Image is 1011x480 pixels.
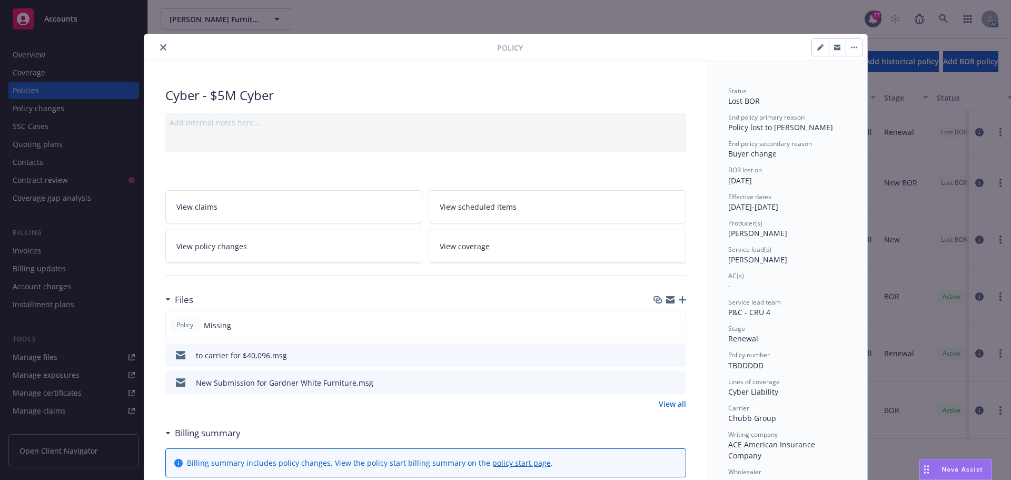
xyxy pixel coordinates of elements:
[728,139,812,148] span: End policy secondary reason
[157,41,170,54] button: close
[728,377,780,386] span: Lines of coverage
[497,42,523,53] span: Policy
[196,350,287,361] div: to carrier for $40,096.msg
[728,192,771,201] span: Effective dates
[174,320,195,330] span: Policy
[440,201,517,212] span: View scheduled items
[170,117,682,128] div: Add internal notes here...
[728,307,770,317] span: P&C - CRU 4
[728,324,745,333] span: Stage
[165,86,686,104] div: Cyber - $5M Cyber
[728,350,770,359] span: Policy number
[728,360,764,370] span: TBDDDDD
[672,350,682,361] button: preview file
[728,113,805,122] span: End policy primary reason
[728,122,833,132] span: Policy lost to [PERSON_NAME]
[728,404,749,413] span: Carrier
[728,254,787,265] span: [PERSON_NAME]
[941,465,983,474] span: Nova Assist
[492,458,551,468] a: policy start page
[728,430,778,439] span: Writing company
[728,175,752,185] span: [DATE]
[728,192,846,212] div: [DATE] - [DATE]
[728,86,747,95] span: Status
[728,245,771,254] span: Service lead(s)
[165,426,241,440] div: Billing summary
[728,149,777,159] span: Buyer change
[728,228,787,238] span: [PERSON_NAME]
[196,377,373,388] div: New Submission for Gardner White Furniture.msg
[187,457,553,468] div: Billing summary includes policy changes. View the policy start billing summary on the .
[429,190,686,223] a: View scheduled items
[728,165,762,174] span: BOR lost on
[728,439,817,461] span: ACE American Insurance Company
[728,467,761,476] span: Wholesaler
[656,377,664,388] button: download file
[728,298,781,307] span: Service lead team
[204,320,231,331] span: Missing
[165,190,423,223] a: View claims
[728,96,760,106] span: Lost BOR
[165,230,423,263] a: View policy changes
[728,334,758,344] span: Renewal
[672,377,682,388] button: preview file
[175,293,193,307] h3: Files
[165,293,193,307] div: Files
[176,201,217,212] span: View claims
[728,281,731,291] span: -
[919,459,992,480] button: Nova Assist
[728,271,744,280] span: AC(s)
[440,241,490,252] span: View coverage
[175,426,241,440] h3: Billing summary
[176,241,247,252] span: View policy changes
[656,350,664,361] button: download file
[429,230,686,263] a: View coverage
[728,219,762,228] span: Producer(s)
[728,413,776,423] span: Chubb Group
[659,398,686,409] a: View all
[920,459,933,479] div: Drag to move
[728,387,778,397] span: Cyber Liability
